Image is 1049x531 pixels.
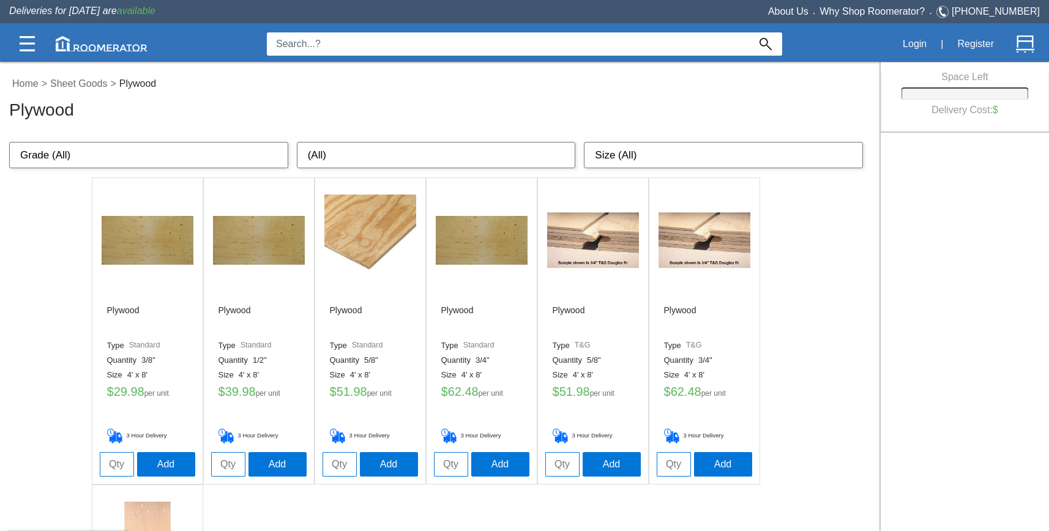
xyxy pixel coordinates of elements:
h5: 62.48 [441,385,522,403]
input: Qty [211,452,245,477]
img: Delivery_Cart.png [107,428,127,444]
h3: Plywood [9,96,878,120]
label: Quantity [330,355,364,365]
img: /app/images/Buttons/favicon.jpg [659,195,750,286]
label: > [42,76,47,91]
h5: 3 Hour Delivery [107,428,188,444]
h6: Plywood [107,305,140,336]
img: Delivery_Cart.png [441,428,461,444]
label: Standard [463,341,495,351]
label: 5/8" [587,355,606,365]
label: > [110,76,116,91]
label: 4' x 8' [573,370,598,380]
button: Add [360,452,418,477]
label: $ [441,385,448,398]
h6: Plywood [553,305,585,336]
h5: 29.98 [107,385,188,403]
label: Quantity [441,355,476,365]
label: Plywood [116,76,159,91]
label: Type [553,341,575,351]
span: available [117,6,155,16]
label: per unit [256,390,280,398]
input: Qty [323,452,357,477]
label: T&G [575,341,591,351]
button: Add [471,452,529,477]
label: Size [553,370,573,380]
label: 3/4" [476,355,495,365]
input: Search...? [267,32,749,56]
a: [PHONE_NUMBER] [952,6,1040,17]
img: /app/images/Buttons/favicon.jpg [324,195,416,286]
img: /app/images/Buttons/favicon.jpg [436,195,528,286]
label: Quantity [553,355,587,365]
label: 4' x 8' [461,370,487,380]
button: Login [896,31,933,57]
label: Type [107,341,129,351]
label: 4' x 8' [350,370,375,380]
label: $ [553,385,559,398]
img: /app/images/Buttons/favicon.jpg [213,195,305,286]
img: Search_Icon.svg [760,38,772,50]
a: Home [9,78,42,89]
label: 5/8" [364,355,383,365]
label: $ [330,385,337,398]
a: Sheet Goods [47,78,110,89]
h6: Plywood [441,305,474,336]
label: 3/8" [141,355,160,365]
h6: Space Left [902,72,1028,83]
label: Type [218,341,241,351]
div: | [933,31,950,58]
label: $ [993,105,998,116]
label: Size [664,370,684,380]
label: Quantity [218,355,253,365]
img: Delivery_Cart.png [553,428,572,444]
label: per unit [479,390,503,398]
span: • [925,10,936,16]
span: • [808,10,820,16]
h5: 3 Hour Delivery [441,428,522,444]
h5: 62.48 [664,385,745,403]
label: 4' x 8' [239,370,264,380]
input: Qty [545,452,580,477]
label: Type [330,341,352,351]
a: About Us [768,6,808,17]
h5: 3 Hour Delivery [218,428,299,444]
label: 4' x 8' [684,370,709,380]
button: Register [950,31,1001,57]
img: Telephone.svg [936,4,952,20]
label: Quantity [664,355,698,365]
label: Standard [241,341,272,351]
img: Cart.svg [1016,35,1034,53]
label: per unit [144,390,169,398]
label: Quantity [107,355,141,365]
label: Standard [352,341,383,351]
h6: Plywood [330,305,362,336]
label: 4' x 8' [127,370,152,380]
label: Standard [129,341,160,351]
label: T&G [686,341,702,351]
label: per unit [590,390,614,398]
h6: Plywood [664,305,696,336]
input: Qty [434,452,468,477]
img: Delivery_Cart.png [664,428,684,444]
h6: Plywood [218,305,251,336]
button: Add [137,452,195,477]
label: Size [441,370,461,380]
label: per unit [367,390,392,398]
h5: 3 Hour Delivery [664,428,745,444]
img: /app/images/Buttons/favicon.jpg [102,195,193,286]
label: Size [107,370,127,380]
span: Deliveries for [DATE] are [9,6,155,16]
label: per unit [701,390,726,398]
label: Size [218,370,239,380]
input: Qty [657,452,691,477]
img: Categories.svg [20,36,35,51]
button: Add [248,452,307,477]
label: Type [664,341,686,351]
label: 1/2" [253,355,272,365]
h5: 3 Hour Delivery [553,428,633,444]
label: $ [218,385,225,398]
img: Delivery_Cart.png [330,428,349,444]
img: roomerator-logo.svg [56,36,147,51]
img: Delivery_Cart.png [218,428,238,444]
